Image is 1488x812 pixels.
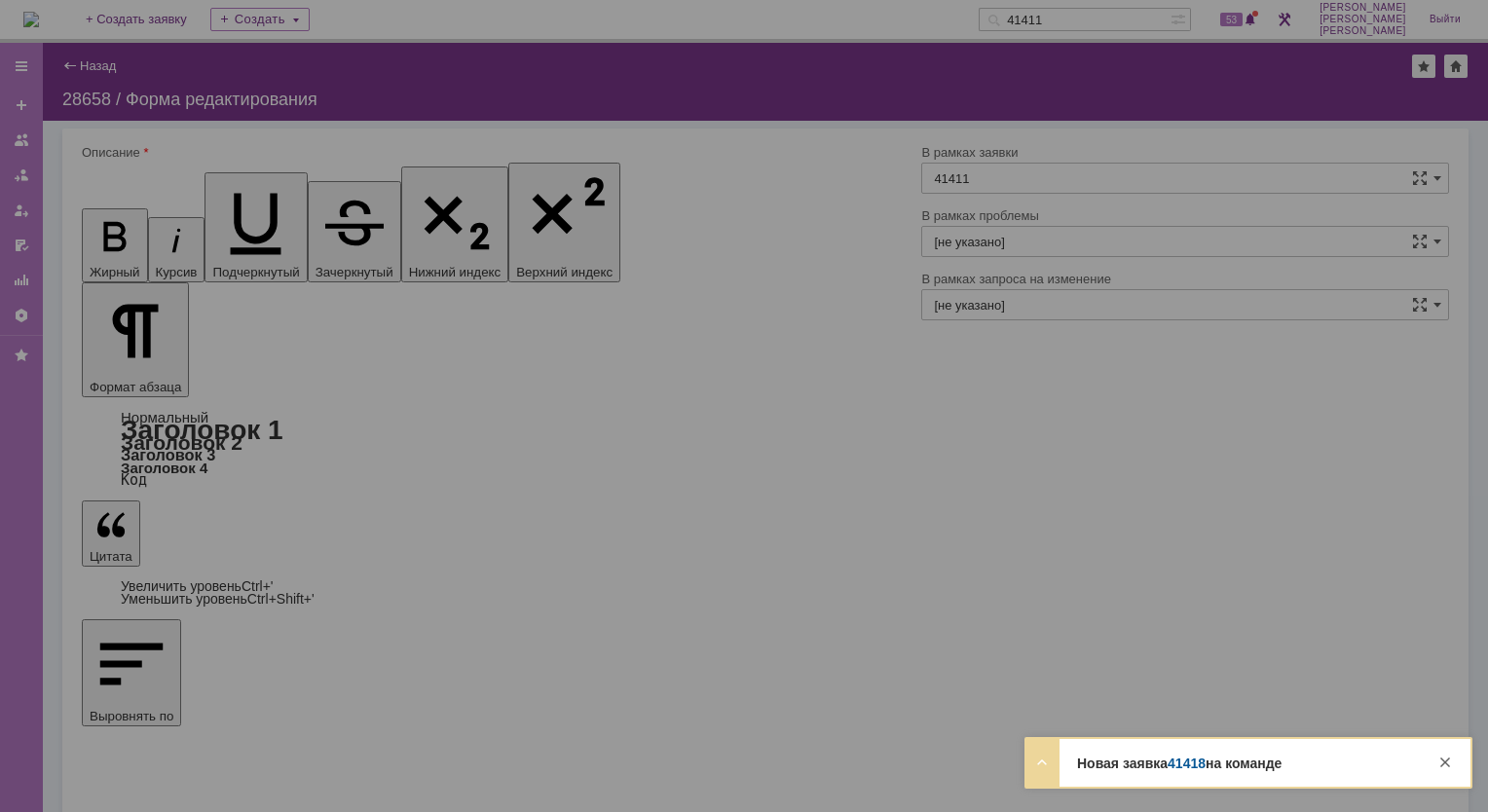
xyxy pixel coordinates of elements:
u: Приём техники на КТО [8,8,204,27]
u: исправен [13,573,72,589]
font: - (когда никаких претензий к аппарату нет, остаток РМ и РД >50%) [8,573,284,605]
span: приемку (для контроля во время приемки все ли принято) [8,90,271,137]
div: Развернуть [1030,751,1054,774]
span: обязательном порядке [8,293,264,324]
span: приемки, [8,231,281,324]
span: · [8,139,19,154]
span: [PERSON_NAME] пишет заключение о неисправности [8,694,284,725]
span: Приемка [12,202,70,217]
font: - ( ) [8,694,284,725]
strong: Новая заявка на команде [1077,756,1282,771]
span: аппаратов на [143,90,221,104]
span: Распечатать Акты приемки в количестве, равном количеству аппаратов в перечне. [8,139,250,187]
span: в котором [PERSON_NAME] указывается: [8,277,264,324]
u: неработоспособен [13,694,130,710]
font: - (есть претензии к качеству печати, не работает часть функционала аппарата, остаток РМ и РД < 50%) [8,618,284,681]
span: Распечатать перечень [19,90,143,104]
span: Инженер производит осмотр и диагностику аппарата На каждый аппарат заполняется АКТ [8,231,281,293]
span: · [8,90,19,104]
a: 41418 [1168,756,1206,771]
div: Закрыть [1433,751,1457,774]
u: частично исправен [13,618,147,634]
span: 8. Комментарии, рекомендации, состояние аппарата [30,743,284,774]
span: Подготовка к выезду на приемку техники: [8,57,170,89]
